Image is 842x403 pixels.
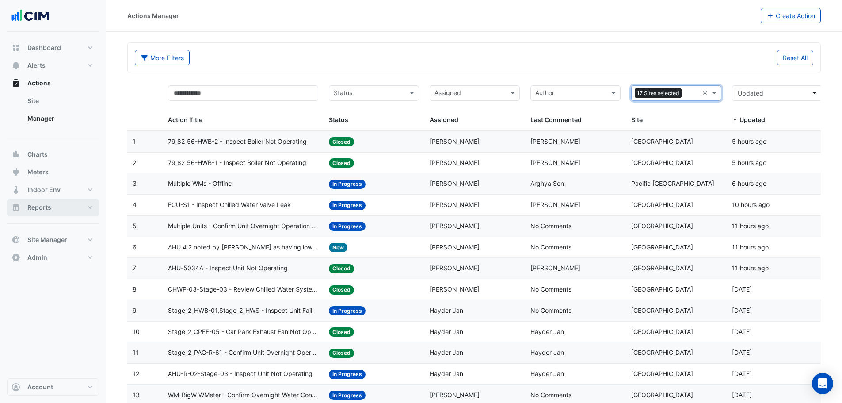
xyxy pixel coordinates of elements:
[133,243,137,251] span: 6
[7,92,99,131] div: Actions
[11,43,20,52] app-icon: Dashboard
[11,235,20,244] app-icon: Site Manager
[329,137,354,146] span: Closed
[530,285,571,293] span: No Comments
[329,391,366,400] span: In Progress
[133,285,137,293] span: 8
[168,158,306,168] span: 79_82_56-HWB-1 - Inspect Boiler Not Operating
[739,116,765,123] span: Updated
[329,370,366,379] span: In Progress
[133,307,137,314] span: 9
[11,168,20,177] app-icon: Meters
[430,264,480,272] span: [PERSON_NAME]
[635,88,682,98] span: 17 Sites selected
[168,284,319,295] span: CHWP-03-Stage-03 - Review Chilled Water System Pressure Oversupply (Energy Waste)
[530,243,571,251] span: No Comments
[732,391,752,399] span: 2025-08-26T14:06:46.101
[329,285,354,295] span: Closed
[11,253,20,262] app-icon: Admin
[530,349,564,356] span: Hayder Jan
[11,150,20,159] app-icon: Charts
[631,264,693,272] span: [GEOGRAPHIC_DATA]
[738,89,763,97] span: Updated
[631,201,693,208] span: [GEOGRAPHIC_DATA]
[11,61,20,70] app-icon: Alerts
[430,328,463,335] span: Hayder Jan
[329,243,347,252] span: New
[7,146,99,163] button: Charts
[430,180,480,187] span: [PERSON_NAME]
[631,370,693,377] span: [GEOGRAPHIC_DATA]
[27,168,49,177] span: Meters
[430,159,480,166] span: [PERSON_NAME]
[27,79,51,88] span: Actions
[430,201,480,208] span: [PERSON_NAME]
[168,137,307,147] span: 79_82_56-HWB-2 - Inspect Boiler Not Operating
[631,180,714,187] span: Pacific [GEOGRAPHIC_DATA]
[133,138,136,145] span: 1
[168,263,288,273] span: AHU-5034A - Inspect Unit Not Operating
[329,264,354,273] span: Closed
[133,159,136,166] span: 2
[7,231,99,249] button: Site Manager
[430,222,480,230] span: [PERSON_NAME]
[7,39,99,57] button: Dashboard
[11,79,20,88] app-icon: Actions
[329,327,354,337] span: Closed
[732,307,752,314] span: 2025-08-26T14:54:30.813
[631,159,693,166] span: [GEOGRAPHIC_DATA]
[530,370,564,377] span: Hayder Jan
[27,61,46,70] span: Alerts
[732,159,766,166] span: 2025-08-27T14:51:51.262
[732,85,822,101] button: Updated
[168,179,232,189] span: Multiple WMs - Offline
[631,222,693,230] span: [GEOGRAPHIC_DATA]
[168,327,319,337] span: Stage_2_CPEF-05 - Car Park Exhaust Fan Not Operating
[168,369,312,379] span: AHU-R-02-Stage-03 - Inspect Unit Not Operating
[732,264,769,272] span: 2025-08-27T08:57:30.257
[732,222,769,230] span: 2025-08-27T09:20:16.177
[27,235,67,244] span: Site Manager
[761,8,821,23] button: Create Action
[329,349,354,358] span: Closed
[631,243,693,251] span: [GEOGRAPHIC_DATA]
[430,138,480,145] span: [PERSON_NAME]
[27,185,61,194] span: Indoor Env
[127,11,179,20] div: Actions Manager
[430,285,480,293] span: [PERSON_NAME]
[430,349,463,356] span: Hayder Jan
[329,180,366,189] span: In Progress
[27,383,53,391] span: Account
[631,307,693,314] span: [GEOGRAPHIC_DATA]
[27,43,61,52] span: Dashboard
[168,306,312,316] span: Stage_2_HWB-01,Stage_2_HWS - Inspect Unit Fail
[7,74,99,92] button: Actions
[732,349,752,356] span: 2025-08-26T14:52:25.340
[133,370,139,377] span: 12
[430,307,463,314] span: Hayder Jan
[732,243,769,251] span: 2025-08-27T08:59:07.204
[133,328,140,335] span: 10
[812,373,833,394] div: Open Intercom Messenger
[530,264,580,272] span: [PERSON_NAME]
[27,150,48,159] span: Charts
[732,370,752,377] span: 2025-08-26T14:31:28.585
[168,390,319,400] span: WM-BigW-WMeter - Confirm Overnight Water Consumption
[732,180,766,187] span: 2025-08-27T13:59:46.496
[133,391,140,399] span: 13
[133,201,137,208] span: 4
[168,348,319,358] span: Stage_2_PAC-R-61 - Confirm Unit Overnight Operation (Energy Waste)
[133,264,136,272] span: 7
[329,158,354,168] span: Closed
[168,116,202,123] span: Action Title
[11,7,50,25] img: Company Logo
[530,116,582,123] span: Last Commented
[430,391,480,399] span: [PERSON_NAME]
[329,116,348,123] span: Status
[530,180,564,187] span: Arghya Sen
[530,307,571,314] span: No Comments
[631,285,693,293] span: [GEOGRAPHIC_DATA]
[530,391,571,399] span: No Comments
[530,222,571,230] span: No Comments
[631,391,693,399] span: [GEOGRAPHIC_DATA]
